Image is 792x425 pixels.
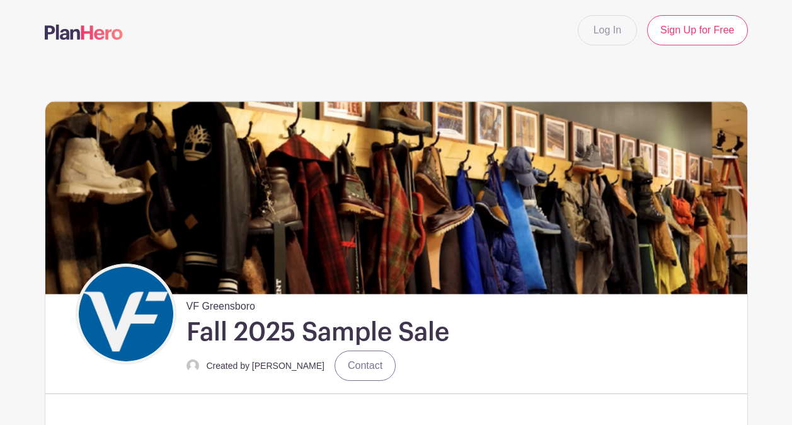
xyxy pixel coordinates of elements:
img: logo-507f7623f17ff9eddc593b1ce0a138ce2505c220e1c5a4e2b4648c50719b7d32.svg [45,25,123,40]
img: default-ce2991bfa6775e67f084385cd625a349d9dcbb7a52a09fb2fda1e96e2d18dcdb.png [187,359,199,372]
a: Log In [578,15,637,45]
span: VF Greensboro [187,294,255,314]
img: VF_Icon_FullColor_CMYK-small.png [79,267,173,361]
small: Created by [PERSON_NAME] [207,361,325,371]
img: Sample%20Sale.png [45,102,747,294]
h1: Fall 2025 Sample Sale [187,317,449,348]
a: Contact [335,351,396,381]
a: Sign Up for Free [647,15,747,45]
